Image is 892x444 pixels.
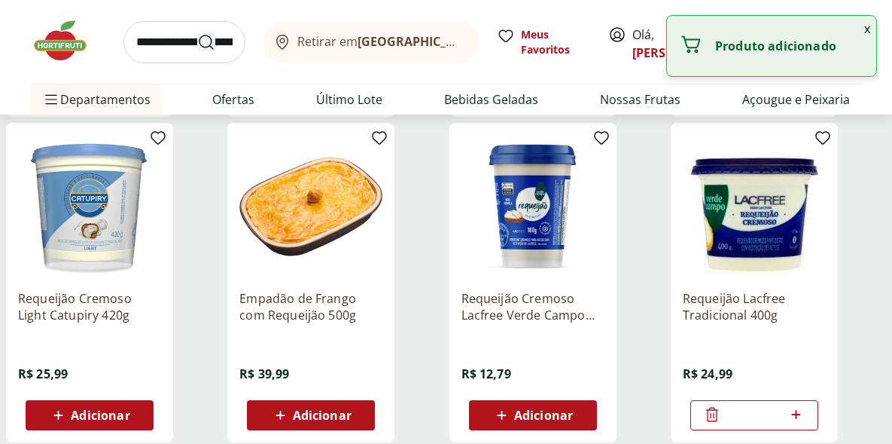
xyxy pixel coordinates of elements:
[461,366,511,382] span: R$ 12,79
[18,366,68,382] span: R$ 25,99
[358,33,611,50] b: [GEOGRAPHIC_DATA]/[GEOGRAPHIC_DATA]
[42,81,151,118] span: Departamentos
[461,135,604,278] img: Requeijão Cremoso Lacfree Verde Campo 180g
[461,290,604,323] a: Requeijão Cremoso Lacfree Verde Campo 180g
[71,409,129,421] span: Adicionar
[469,400,597,430] button: Adicionar
[632,26,699,62] span: Olá,
[239,290,382,323] a: Empadão de Frango com Requeijão 500g
[26,400,154,430] button: Adicionar
[858,16,876,41] button: Fechar notificação
[297,35,464,48] span: Retirar em
[497,27,590,57] a: Meus Favoritos
[18,135,161,278] img: Requeijão Cremoso Light Catupiry 420g
[683,366,732,382] span: R$ 24,99
[316,90,382,109] a: Último Lote
[239,366,289,382] span: R$ 39,99
[683,290,826,323] a: Requeijão Lacfree Tradicional 400g
[30,18,105,63] img: Hortifruti
[42,81,60,118] button: Menu
[600,90,680,109] a: Nossas Frutas
[514,409,573,421] span: Adicionar
[197,33,233,51] button: Submit Search
[123,21,245,63] input: search
[683,135,826,278] img: Requeijão Lacfree Tradicional 400g
[444,90,538,109] a: Bebidas Geladas
[742,90,850,109] a: Açougue e Peixaria
[521,27,590,57] span: Meus Favoritos
[715,38,864,54] p: Produto adicionado
[632,44,730,61] a: [PERSON_NAME]
[247,400,375,430] button: Adicionar
[18,290,161,323] a: Requeijão Cremoso Light Catupiry 420g
[212,90,254,109] a: Ofertas
[239,135,382,278] img: Empadão de Frango com Requeijão 500g
[293,409,352,421] span: Adicionar
[263,21,479,63] button: Retirar em[GEOGRAPHIC_DATA]/[GEOGRAPHIC_DATA]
